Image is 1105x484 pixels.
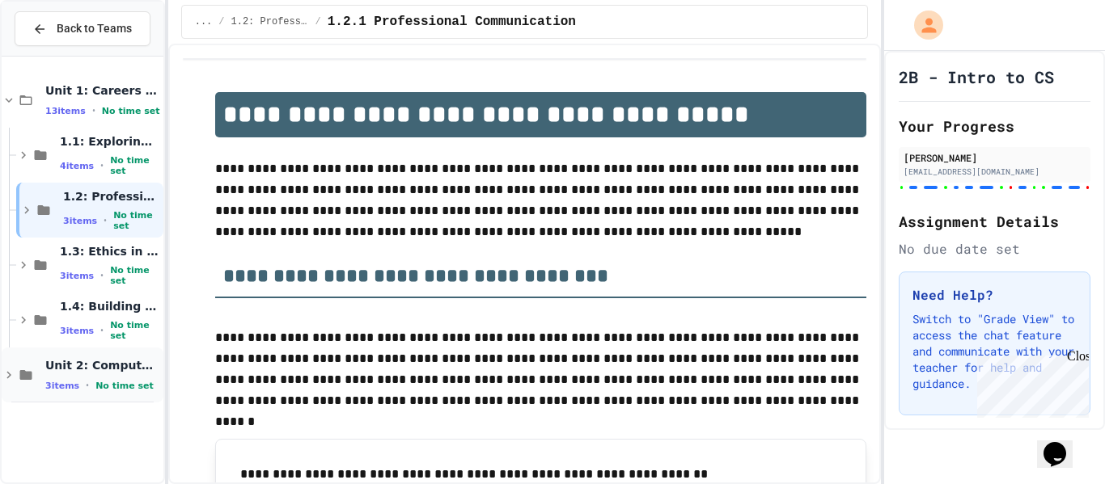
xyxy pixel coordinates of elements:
h2: Your Progress [899,115,1090,137]
span: Back to Teams [57,20,132,37]
span: No time set [110,265,160,286]
span: 1.4: Building an Online Presence [60,299,160,314]
span: • [92,104,95,117]
span: 13 items [45,106,86,116]
h2: Assignment Details [899,210,1090,233]
span: 3 items [60,271,94,281]
span: • [100,324,104,337]
span: 3 items [60,326,94,336]
h1: 2B - Intro to CS [899,65,1054,88]
p: Switch to "Grade View" to access the chat feature and communicate with your teacher for help and ... [912,311,1077,392]
span: No time set [110,320,160,341]
span: Unit 2: Computational Thinking & Problem-Solving [45,358,160,372]
span: 1.2.1 Professional Communication [328,12,576,32]
span: 3 items [45,381,79,391]
h3: Need Help? [912,285,1077,305]
div: No due date set [899,239,1090,259]
span: / [218,15,224,28]
span: Unit 1: Careers & Professionalism [45,83,160,98]
button: Back to Teams [15,11,150,46]
span: No time set [110,155,160,176]
span: • [104,214,107,227]
span: 1.3: Ethics in Computing [60,244,160,259]
div: [EMAIL_ADDRESS][DOMAIN_NAME] [904,166,1086,178]
span: • [100,159,104,172]
span: 1.2: Professional Communication [231,15,309,28]
span: 4 items [60,161,94,171]
span: 1.2: Professional Communication [63,189,160,204]
iframe: chat widget [971,349,1089,418]
span: 3 items [63,216,97,226]
div: Chat with us now!Close [6,6,112,103]
div: [PERSON_NAME] [904,150,1086,165]
span: No time set [113,210,160,231]
span: No time set [95,381,154,391]
span: ... [195,15,213,28]
span: • [86,379,89,392]
div: My Account [897,6,947,44]
span: • [100,269,104,282]
span: / [315,15,321,28]
span: 1.1: Exploring CS Careers [60,134,160,149]
iframe: chat widget [1037,419,1089,468]
span: No time set [102,106,160,116]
